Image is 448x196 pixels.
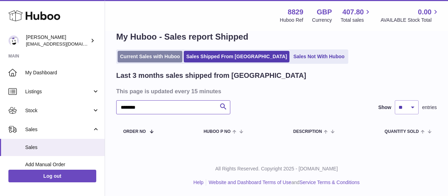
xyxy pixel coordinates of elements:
span: Sales [25,144,99,151]
span: entries [422,104,437,111]
a: Current Sales with Huboo [118,51,182,62]
div: Huboo Ref [280,17,303,23]
h3: This page is updated every 15 minutes [116,87,435,95]
label: Show [378,104,391,111]
a: Sales Not With Huboo [291,51,347,62]
span: Quantity Sold [385,129,419,134]
span: Total sales [341,17,372,23]
a: 407.80 Total sales [341,7,372,23]
span: 407.80 [342,7,364,17]
a: 0.00 AVAILABLE Stock Total [380,7,440,23]
h1: My Huboo - Sales report Shipped [116,31,437,42]
span: Listings [25,88,92,95]
span: My Dashboard [25,69,99,76]
img: internalAdmin-8829@internal.huboo.com [8,35,19,46]
p: All Rights Reserved. Copyright 2025 - [DOMAIN_NAME] [111,165,442,172]
h2: Last 3 months sales shipped from [GEOGRAPHIC_DATA] [116,71,306,80]
a: Website and Dashboard Terms of Use [209,180,291,185]
a: Log out [8,170,96,182]
div: Currency [312,17,332,23]
strong: GBP [317,7,332,17]
span: Stock [25,107,92,114]
span: 0.00 [418,7,432,17]
span: AVAILABLE Stock Total [380,17,440,23]
span: Huboo P no [204,129,231,134]
strong: 8829 [288,7,303,17]
span: Sales [25,126,92,133]
span: [EMAIL_ADDRESS][DOMAIN_NAME] [26,41,103,47]
span: Order No [123,129,146,134]
a: Service Terms & Conditions [300,180,360,185]
span: Add Manual Order [25,161,99,168]
a: Sales Shipped From [GEOGRAPHIC_DATA] [184,51,289,62]
a: Help [194,180,204,185]
span: Description [293,129,322,134]
li: and [206,179,359,186]
div: [PERSON_NAME] [26,34,89,47]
